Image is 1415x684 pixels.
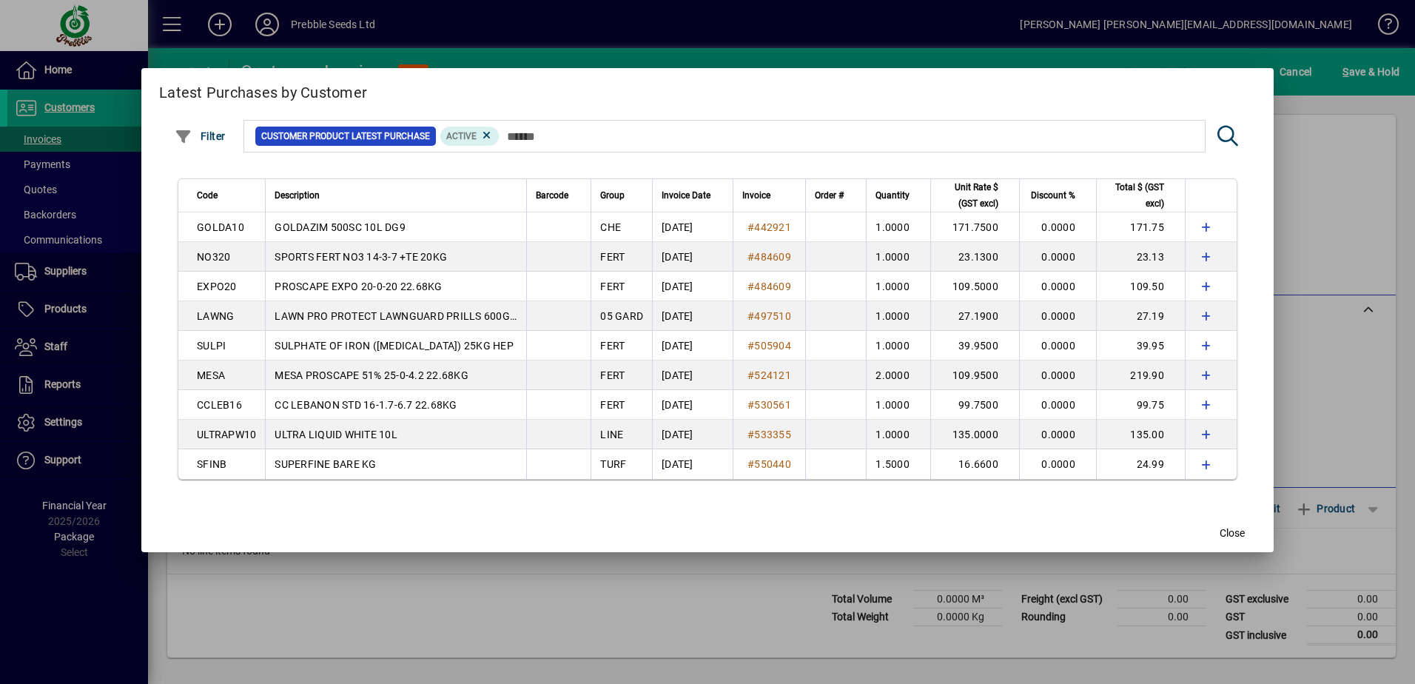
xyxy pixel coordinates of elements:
td: [DATE] [652,361,733,390]
td: [DATE] [652,301,733,331]
span: CHE [600,221,621,233]
td: 1.0000 [866,242,930,272]
div: Description [275,187,517,204]
span: Unit Rate $ (GST excl) [940,179,998,212]
span: Code [197,187,218,204]
button: Close [1209,520,1256,546]
td: 99.7500 [930,390,1019,420]
span: Group [600,187,625,204]
span: # [747,251,754,263]
td: 27.19 [1096,301,1185,331]
span: 484609 [754,251,791,263]
div: Invoice [742,187,796,204]
td: 135.0000 [930,420,1019,449]
td: 1.0000 [866,390,930,420]
span: TURF [600,458,626,470]
td: [DATE] [652,272,733,301]
div: Discount % [1029,187,1089,204]
span: # [747,281,754,292]
a: #550440 [742,456,796,472]
span: MESA [197,369,225,381]
span: SUPERFINE BARE KG [275,458,376,470]
span: SPORTS FERT NO3 14-3-7 +TE 20KG [275,251,447,263]
a: #524121 [742,367,796,383]
td: 1.0000 [866,420,930,449]
span: FERT [600,251,625,263]
span: CCLEB16 [197,399,242,411]
span: 442921 [754,221,791,233]
span: GOLDA10 [197,221,244,233]
div: Barcode [536,187,582,204]
span: NO320 [197,251,230,263]
span: FERT [600,399,625,411]
td: 99.75 [1096,390,1185,420]
span: ULTRAPW10 [197,429,256,440]
span: Barcode [536,187,568,204]
span: 550440 [754,458,791,470]
span: Filter [175,130,226,142]
td: 1.5000 [866,449,930,479]
span: SULPI [197,340,226,352]
a: #442921 [742,219,796,235]
td: 39.95 [1096,331,1185,361]
td: 27.1900 [930,301,1019,331]
td: 109.9500 [930,361,1019,390]
span: # [747,310,754,322]
td: 0.0000 [1019,449,1096,479]
td: 109.5000 [930,272,1019,301]
span: Description [275,187,320,204]
div: Quantity [875,187,923,204]
span: LAWN PRO PROTECT LAWNGUARD PRILLS 600G DG9 [275,310,533,322]
td: 171.75 [1096,212,1185,242]
span: SULPHATE OF IRON ([MEDICAL_DATA]) 25KG HEP [275,340,514,352]
span: 484609 [754,281,791,292]
h2: Latest Purchases by Customer [141,68,1274,111]
span: 533355 [754,429,791,440]
td: 24.99 [1096,449,1185,479]
span: 530561 [754,399,791,411]
span: PROSCAPE EXPO 20-0-20 22.68KG [275,281,442,292]
mat-chip: Product Activation Status: Active [440,127,500,146]
td: 171.7500 [930,212,1019,242]
span: Customer Product Latest Purchase [261,129,430,144]
span: Active [446,131,477,141]
td: 135.00 [1096,420,1185,449]
div: Invoice Date [662,187,724,204]
span: LAWNG [197,310,234,322]
button: Filter [171,123,229,150]
td: 0.0000 [1019,272,1096,301]
td: 0.0000 [1019,212,1096,242]
td: [DATE] [652,331,733,361]
span: # [747,429,754,440]
a: #533355 [742,426,796,443]
td: 1.0000 [866,301,930,331]
div: Total $ (GST excl) [1106,179,1177,212]
td: 23.1300 [930,242,1019,272]
td: [DATE] [652,390,733,420]
td: 109.50 [1096,272,1185,301]
span: # [747,221,754,233]
td: [DATE] [652,242,733,272]
a: #497510 [742,308,796,324]
span: Quantity [875,187,910,204]
a: #505904 [742,338,796,354]
span: # [747,369,754,381]
span: SFINB [197,458,226,470]
span: MESA PROSCAPE 51% 25-0-4.2 22.68KG [275,369,468,381]
td: 0.0000 [1019,301,1096,331]
div: Unit Rate $ (GST excl) [940,179,1012,212]
div: Code [197,187,256,204]
a: #530561 [742,397,796,413]
td: 39.9500 [930,331,1019,361]
td: 0.0000 [1019,390,1096,420]
span: ULTRA LIQUID WHITE 10L [275,429,397,440]
a: #484609 [742,278,796,295]
td: 2.0000 [866,361,930,390]
span: GOLDAZIM 500SC 10L DG9 [275,221,406,233]
td: 219.90 [1096,361,1185,390]
span: # [747,458,754,470]
td: 0.0000 [1019,242,1096,272]
span: EXPO20 [197,281,237,292]
span: # [747,399,754,411]
a: #484609 [742,249,796,265]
